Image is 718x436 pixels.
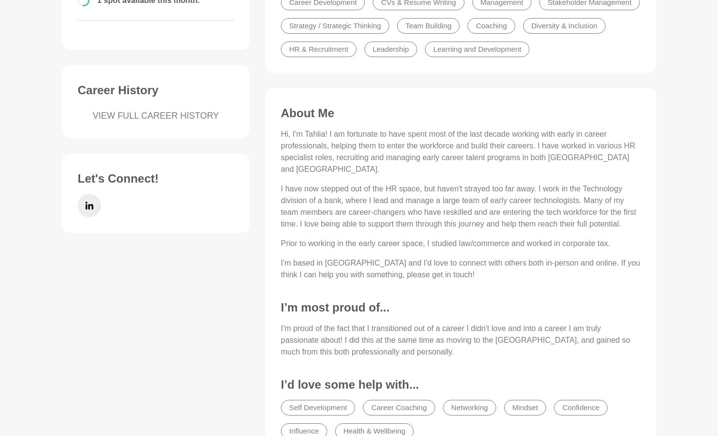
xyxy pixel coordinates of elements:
h3: I’d love some help with... [281,377,640,392]
h3: I’m most proud of... [281,300,640,315]
a: LinkedIn [78,194,101,217]
h3: About Me [281,106,640,121]
p: Hi, I'm Tahlia! I am fortunate to have spent most of the last decade working with early in career... [281,128,640,175]
h3: Career History [78,83,234,98]
p: I'm based in [GEOGRAPHIC_DATA] and I'd love to connect with others both in-person and online. If ... [281,257,640,281]
h3: Let's Connect! [78,171,234,186]
a: VIEW FULL CAREER HISTORY [78,109,234,123]
p: I have now stepped out of the HR space, but haven't strayed too far away. I work in the Technolog... [281,183,640,230]
p: I'm proud of the fact that I transitioned out of a career I didn't love and into a career I am tr... [281,323,640,358]
p: Prior to working in the early career space, I studied law/commerce and worked in corporate tax. [281,238,640,249]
